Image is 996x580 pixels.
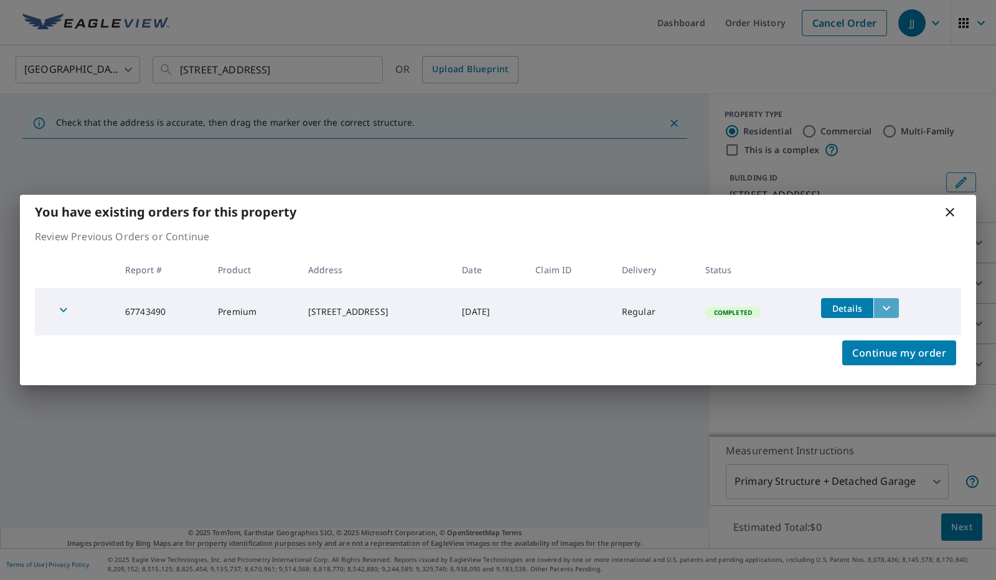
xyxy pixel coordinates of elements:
[525,251,611,288] th: Claim ID
[115,288,208,335] td: 67743490
[308,306,443,318] div: [STREET_ADDRESS]
[115,251,208,288] th: Report #
[612,288,695,335] td: Regular
[208,251,298,288] th: Product
[35,229,961,244] p: Review Previous Orders or Continue
[452,288,525,335] td: [DATE]
[35,203,296,220] b: You have existing orders for this property
[452,251,525,288] th: Date
[873,298,899,318] button: filesDropdownBtn-67743490
[208,288,298,335] td: Premium
[821,298,873,318] button: detailsBtn-67743490
[298,251,453,288] th: Address
[612,251,695,288] th: Delivery
[842,340,956,365] button: Continue my order
[852,344,946,362] span: Continue my order
[707,308,759,317] span: Completed
[829,302,866,314] span: Details
[695,251,811,288] th: Status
